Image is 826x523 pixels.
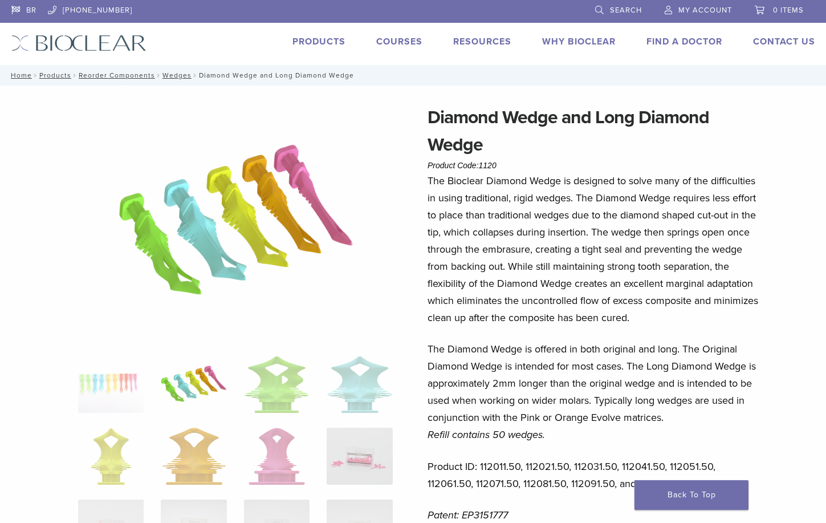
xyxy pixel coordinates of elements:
a: Resources [453,36,511,47]
a: Reorder Components [79,71,155,79]
em: Patent: EP3151777 [428,509,508,521]
span: / [155,72,162,78]
a: Home [7,71,32,79]
img: Diamond Wedge and Long Diamond Wedge - Image 5 [91,428,132,485]
a: Why Bioclear [542,36,616,47]
span: My Account [678,6,732,15]
a: Wedges [162,71,192,79]
a: Products [292,36,345,47]
span: Product Code: [428,161,497,170]
img: Diamond Wedge and Long Diamond Wedge - Image 8 [327,428,392,485]
em: Refill contains 50 wedges. [428,428,545,441]
img: Diamond Wedge and Long Diamond Wedge - Image 6 [162,428,226,485]
p: Product ID: 112011.50, 112021.50, 112031.50, 112041.50, 112051.50, 112061.50, 112071.50, 112081.5... [428,458,763,492]
a: Back To Top [634,480,748,510]
span: 1120 [479,161,497,170]
span: Search [610,6,642,15]
img: Diamond Wedge and Long Diamond Wedge - Image 2 [161,356,226,413]
span: / [32,72,39,78]
span: / [192,72,199,78]
a: Find A Doctor [646,36,722,47]
a: Products [39,71,71,79]
img: Diamond Wedge and Long Diamond Wedge - Image 4 [327,356,392,413]
span: / [71,72,79,78]
p: The Bioclear Diamond Wedge is designed to solve many of the difficulties in using traditional, ri... [428,172,763,326]
p: The Diamond Wedge is offered in both original and long. The Original Diamond Wedge is intended fo... [428,340,763,443]
span: 0 items [773,6,804,15]
h1: Diamond Wedge and Long Diamond Wedge [428,104,763,159]
img: DSC_0187_v3-1920x1218-1-324x324.png [78,356,144,413]
a: Contact Us [753,36,815,47]
img: Bioclear [11,35,147,51]
img: Diamond Wedge and Long Diamond Wedge - Image 7 [249,428,305,485]
a: Courses [376,36,422,47]
img: Diamond Wedge and Long Diamond Wedge - Image 2 [117,104,355,341]
img: Diamond Wedge and Long Diamond Wedge - Image 3 [244,356,310,413]
nav: Diamond Wedge and Long Diamond Wedge [3,65,824,86]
